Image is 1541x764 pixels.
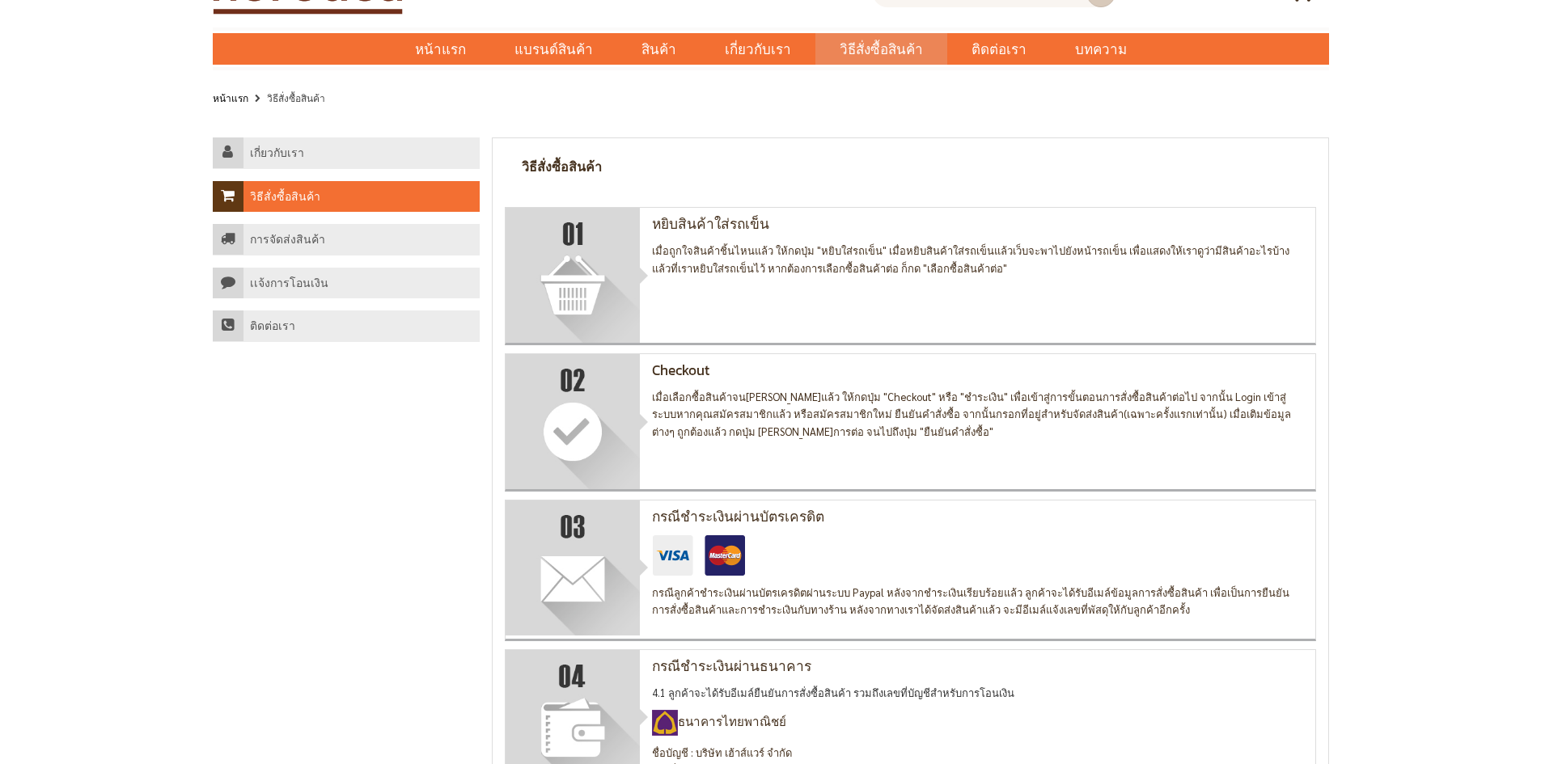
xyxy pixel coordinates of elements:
[267,91,325,104] strong: วิธีสั่งซื้อสินค้า
[652,710,1302,736] h5: ธนาคารไทยพาณิชย์
[972,33,1027,66] span: ติดต่อเรา
[415,39,466,60] span: หน้าแรก
[701,33,815,65] a: เกี่ยวกับเรา
[391,33,490,65] a: หน้าแรก
[725,33,791,66] span: เกี่ยวกับเรา
[250,319,295,334] h4: ติดต่อเรา
[652,509,1302,526] h4: กรณีชำระเงินผ่านบัตรเครดิต
[213,137,480,169] a: เกี่ยวกับเรา
[640,354,1315,452] div: เมื่อเลือกซื้อสินค้าจน[PERSON_NAME]แล้ว ให้กดปุ่ม "Checkout" หรือ "ชำระเงิน" เพื่อเข้าสู่การขั้นต...
[213,224,480,255] a: การจัดส่งสินค้า
[652,362,1302,380] h4: Checkout
[652,744,1302,762] li: ชื่อบัญชี : บริษัท เฮ้าส์แวร์ จำกัด
[514,33,593,66] span: แบรนด์สินค้า
[1075,33,1127,66] span: บทความ
[250,190,320,205] h4: วิธีสั่งซื้อสินค้า
[652,658,1302,676] h4: กรณีชำระเงินผ่านธนาคาร
[522,158,602,175] h1: วิธีสั่งซื้อสินค้า
[640,500,1315,631] div: กรณีลูกค้าชำระเงินผ่านบัตรเครดิตผ่านระบบ Paypal หลังจากชำระเงินเรียบร้อยแล้ว ลูกค้าจะได้รับอีเมล์...
[815,33,947,65] a: วิธีสั่งซื้อสินค้า
[617,33,701,65] a: สินค้า
[213,89,248,107] a: หน้าแรก
[250,233,325,247] h4: การจัดส่งสินค้า
[1051,33,1151,65] a: บทความ
[250,276,328,291] h4: เเจ้งการโอนเงิน
[250,146,304,161] h4: เกี่ยวกับเรา
[213,310,480,342] a: ติดต่อเรา
[213,181,480,213] a: วิธีสั่งซื้อสินค้า
[840,33,923,66] span: วิธีสั่งซื้อสินค้า
[490,33,617,65] a: แบรนด์สินค้า
[652,216,1302,234] h4: หยิบสินค้าใส่รถเข็น
[652,684,1302,702] p: 4.1 ลูกค้าจะได้รับอีเมล์ยืนยันการสั่งซื้อสินค้า รวมถึงเลขที่บัญชีสำหรับการโอนเงิน
[640,208,1315,289] div: เมื่อถูกใจสินค้าชิ้นไหนแล้ว ให้กดปุ่ม "หยิบใส่รถเข็น" เมื่อหยิบสินค้าใส่รถเข็นแล้วเว็บจะพาไปยังหน...
[213,268,480,299] a: เเจ้งการโอนเงิน
[947,33,1051,65] a: ติดต่อเรา
[641,33,676,66] span: สินค้า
